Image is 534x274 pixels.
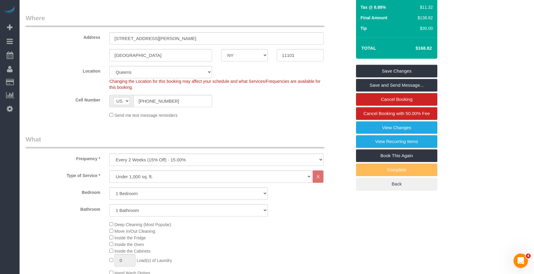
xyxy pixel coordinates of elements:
[4,6,16,14] img: Automaid Logo
[356,149,437,162] a: Book This Again
[21,170,105,179] label: Type of Service *
[109,79,320,90] span: Changing the Location for this booking may affect your schedule and what Services/Frequencies are...
[277,49,323,61] input: Zip Code
[356,79,437,92] a: Save and Send Message...
[114,242,144,247] span: Inside the Oven
[361,45,376,51] strong: Total
[361,25,367,31] label: Tip
[514,254,528,268] iframe: Intercom live chat
[114,235,146,240] span: Inside the Fridge
[356,65,437,77] a: Save Changes
[356,135,437,148] a: View Recurring Items
[21,204,105,212] label: Bathroom
[398,46,432,51] h4: $168.82
[21,32,105,40] label: Address
[114,222,171,227] span: Deep Cleaning (Most Popular)
[415,25,433,31] div: $30.00
[21,187,105,195] label: Bedroom
[21,154,105,162] label: Frequency *
[415,4,433,10] div: $11.32
[364,111,430,116] span: Cancel Booking with 50.00% Fee
[526,254,531,258] span: 4
[109,49,212,61] input: City
[361,15,387,21] label: Final Amount
[21,95,105,103] label: Cell Number
[114,249,151,254] span: Inside the Cabinets
[415,15,433,21] div: $138.82
[361,4,386,10] label: Tax @ 8.88%
[21,66,105,74] label: Location
[133,95,212,107] input: Cell Number
[356,93,437,106] a: Cancel Booking
[26,14,324,27] legend: Where
[356,107,437,120] a: Cancel Booking with 50.00% Fee
[114,113,177,118] span: Send me text message reminders
[356,121,437,134] a: View Changes
[26,135,324,148] legend: What
[114,229,155,234] span: Move In/Out Cleaning
[137,258,172,263] span: Load(s) of Laundry
[356,178,437,190] a: Back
